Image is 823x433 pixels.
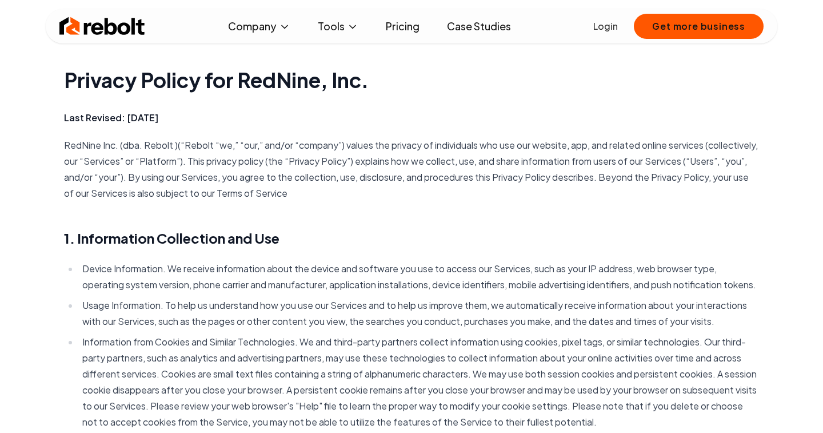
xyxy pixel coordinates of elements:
[64,112,158,124] strong: Last Revised: [DATE]
[59,15,145,38] img: Rebolt Logo
[79,297,759,329] li: Usage Information. To help us understand how you use our Services and to help us improve them, we...
[593,19,618,33] a: Login
[79,334,759,430] li: Information from Cookies and Similar Technologies. We and third-party partners collect informatio...
[438,15,520,38] a: Case Studies
[219,15,299,38] button: Company
[64,229,759,247] h2: 1. Information Collection and Use
[64,137,759,201] p: RedNine Inc. (dba. Rebolt )(“Rebolt “we,” “our,” and/or “company”) values the privacy of individu...
[79,261,759,293] li: Device Information. We receive information about the device and software you use to access our Se...
[634,14,764,39] button: Get more business
[309,15,367,38] button: Tools
[64,69,759,92] h1: Privacy Policy for RedNine, Inc.
[377,15,429,38] a: Pricing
